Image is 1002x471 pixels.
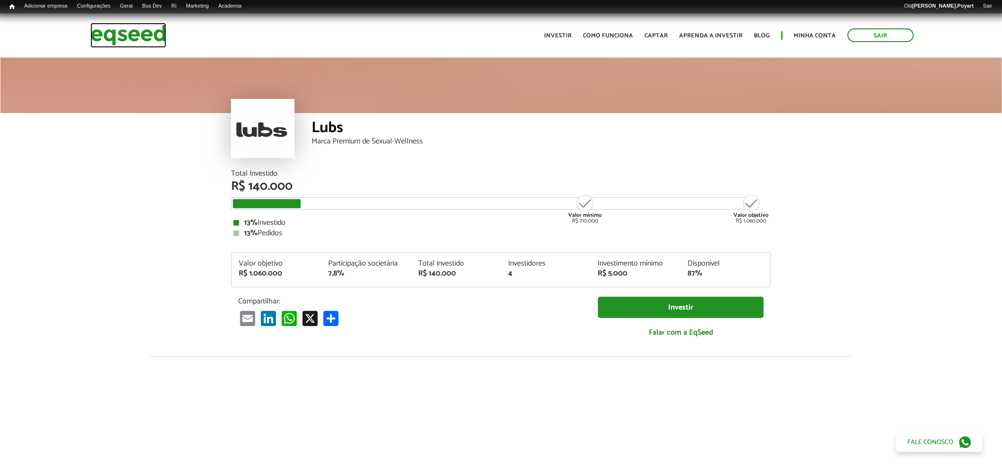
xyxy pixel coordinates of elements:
a: Sair [848,28,914,42]
div: Valor objetivo [239,260,314,267]
a: Como funciona [583,33,634,39]
strong: Valor mínimo [568,211,602,220]
a: Início [5,2,19,11]
div: R$ 710.000 [567,194,603,224]
div: 87% [688,270,763,277]
a: WhatsApp [280,311,299,326]
strong: Valor objetivo [734,211,769,220]
div: Investido [233,219,769,227]
div: Lubs [312,120,771,138]
div: Investimento mínimo [598,260,674,267]
strong: 13% [244,216,258,229]
a: Investir [545,33,572,39]
div: R$ 5.000 [598,270,674,277]
a: Investir [598,297,764,318]
div: R$ 140.000 [231,180,771,193]
a: RI [167,2,181,10]
a: Sair [978,2,997,10]
div: R$ 1.060.000 [239,270,314,277]
div: R$ 1.060.000 [734,194,769,224]
div: Total Investido [231,170,771,178]
div: Investidores [508,260,584,267]
a: Configurações [72,2,116,10]
a: LinkedIn [259,311,278,326]
a: Compartilhar [322,311,340,326]
a: X [301,311,320,326]
a: Geral [115,2,137,10]
a: Bus Dev [137,2,167,10]
a: Email [238,311,257,326]
a: Minha conta [794,33,836,39]
a: Blog [754,33,770,39]
a: Captar [645,33,668,39]
div: Disponível [688,260,763,267]
strong: [PERSON_NAME].Poyart [913,3,974,9]
a: Olá[PERSON_NAME].Poyart [900,2,979,10]
a: Academia [214,2,246,10]
div: 7,8% [329,270,404,277]
div: 4 [508,270,584,277]
a: Aprenda a investir [680,33,743,39]
strong: 13% [244,227,258,240]
a: Adicionar empresa [19,2,72,10]
a: Marketing [181,2,214,10]
a: Falar com a EqSeed [598,323,764,342]
p: Compartilhar: [238,297,584,306]
img: EqSeed [90,23,166,48]
div: Marca Premium de Sexual-Wellness [312,138,771,145]
div: Total investido [418,260,494,267]
div: Pedidos [233,230,769,237]
span: Início [9,3,15,10]
div: R$ 140.000 [418,270,494,277]
div: Participação societária [329,260,404,267]
a: Fale conosco [896,432,983,452]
